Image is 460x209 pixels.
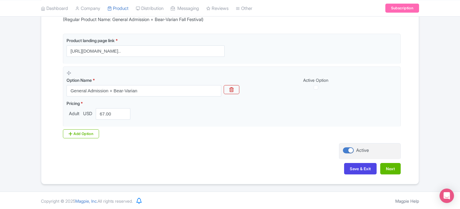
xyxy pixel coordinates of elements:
div: Active [356,147,369,154]
div: Open Intercom Messenger [440,189,454,203]
a: Magpie Help [395,198,419,204]
span: USD [82,110,93,117]
span: Magpie, Inc. [75,198,98,204]
span: Option Name [67,78,92,83]
div: Copyright © 2025 All rights reserved. [37,198,136,204]
span: Product landing page link [67,38,115,43]
span: Active Option [303,78,328,83]
span: Adult [67,110,82,117]
span: Pricing [67,101,80,106]
input: Product landing page link [67,45,225,57]
input: Option Name [67,85,221,97]
button: Next [380,163,401,174]
input: 0.00 [96,108,130,120]
button: Save & Exit [344,163,377,174]
span: (Regular Product Name: General Admission + Bear-Varian Fall Festival) [63,16,217,23]
div: Add Option [63,129,99,138]
a: Subscription [385,4,419,13]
